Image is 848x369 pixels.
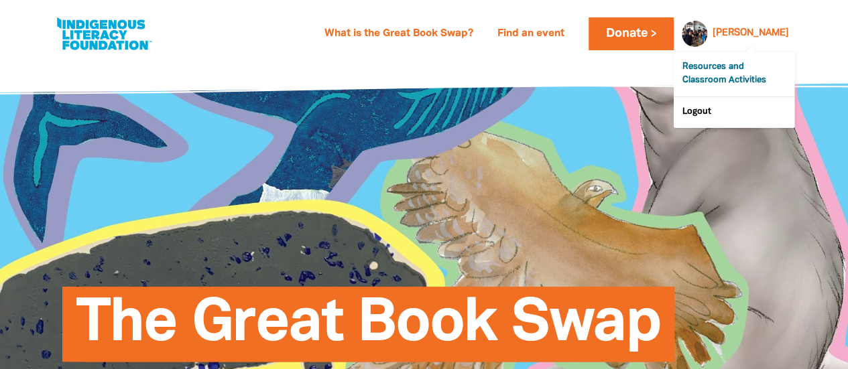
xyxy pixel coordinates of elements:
[316,23,481,45] a: What is the Great Book Swap?
[674,97,794,128] a: Logout
[589,17,673,50] a: Donate
[76,297,661,362] span: The Great Book Swap
[713,29,789,38] a: [PERSON_NAME]
[489,23,572,45] a: Find an event
[674,52,794,96] a: Resources and Classroom Activities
